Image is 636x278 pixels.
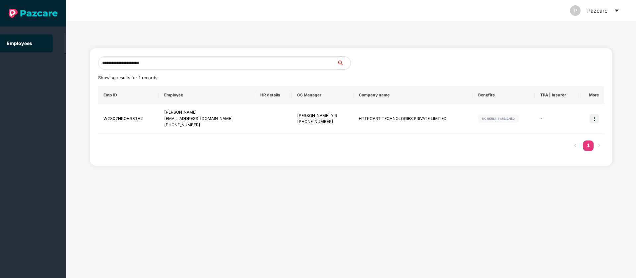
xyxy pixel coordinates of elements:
[594,140,604,151] li: Next Page
[570,140,580,151] li: Previous Page
[574,5,577,16] span: P
[590,114,599,123] img: icon
[98,86,159,104] th: Emp ID
[535,86,579,104] th: TPA | Insurer
[292,86,353,104] th: CS Manager
[7,40,32,46] a: Employees
[614,8,619,13] span: caret-down
[583,140,594,150] a: 1
[98,75,159,80] span: Showing results for 1 records.
[337,60,350,66] span: search
[573,143,577,147] span: left
[579,86,604,104] th: More
[353,104,473,134] td: HTTPCART TECHNOLOGIES PRIVATE LIMITED
[255,86,292,104] th: HR details
[159,86,255,104] th: Employee
[594,140,604,151] button: right
[337,56,351,70] button: search
[98,104,159,134] td: W2307HROHR31A2
[164,116,250,122] div: [EMAIL_ADDRESS][DOMAIN_NAME]
[164,109,250,116] div: [PERSON_NAME]
[570,140,580,151] button: left
[478,115,519,123] img: svg+xml;base64,PHN2ZyB4bWxucz0iaHR0cDovL3d3dy53My5vcmcvMjAwMC9zdmciIHdpZHRoPSIxMjIiIGhlaWdodD0iMj...
[473,86,535,104] th: Benefits
[597,143,601,147] span: right
[353,86,473,104] th: Company name
[540,116,574,122] div: -
[297,113,348,119] div: [PERSON_NAME] Y R
[164,122,250,128] div: [PHONE_NUMBER]
[297,119,348,125] div: [PHONE_NUMBER]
